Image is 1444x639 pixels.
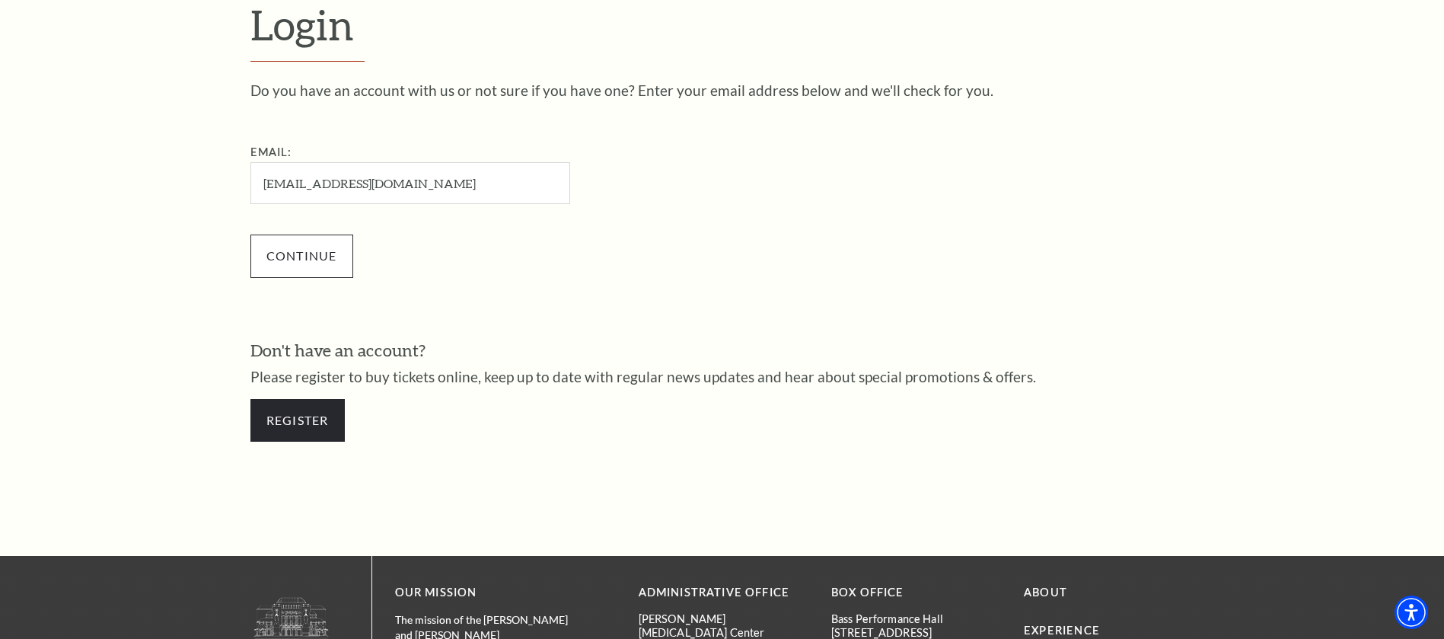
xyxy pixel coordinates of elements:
p: OUR MISSION [395,583,585,602]
input: Submit button [250,235,353,277]
input: Required [250,162,570,204]
p: Please register to buy tickets online, keep up to date with regular news updates and hear about s... [250,369,1194,384]
label: Email: [250,145,292,158]
p: [PERSON_NAME][MEDICAL_DATA] Center [639,612,808,639]
a: Register [250,399,345,442]
div: Accessibility Menu [1395,596,1428,629]
p: Bass Performance Hall [831,612,1001,625]
p: BOX OFFICE [831,583,1001,602]
a: About [1024,586,1067,599]
a: Experience [1024,624,1100,637]
p: Do you have an account with us or not sure if you have one? Enter your email address below and we... [250,83,1194,97]
p: [STREET_ADDRESS] [831,626,1001,639]
p: Administrative Office [639,583,808,602]
h3: Don't have an account? [250,339,1194,363]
